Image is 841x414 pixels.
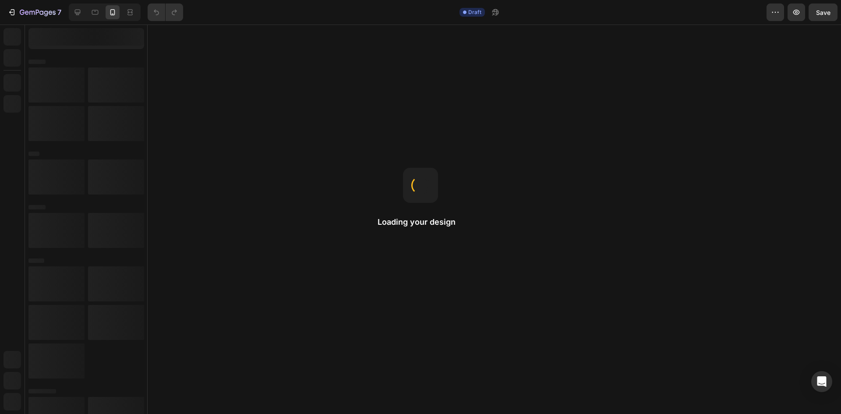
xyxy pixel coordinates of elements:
[148,4,183,21] div: Undo/Redo
[816,9,830,16] span: Save
[57,7,61,18] p: 7
[468,8,481,16] span: Draft
[809,4,837,21] button: Save
[378,217,463,227] h2: Loading your design
[4,4,65,21] button: 7
[811,371,832,392] div: Open Intercom Messenger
